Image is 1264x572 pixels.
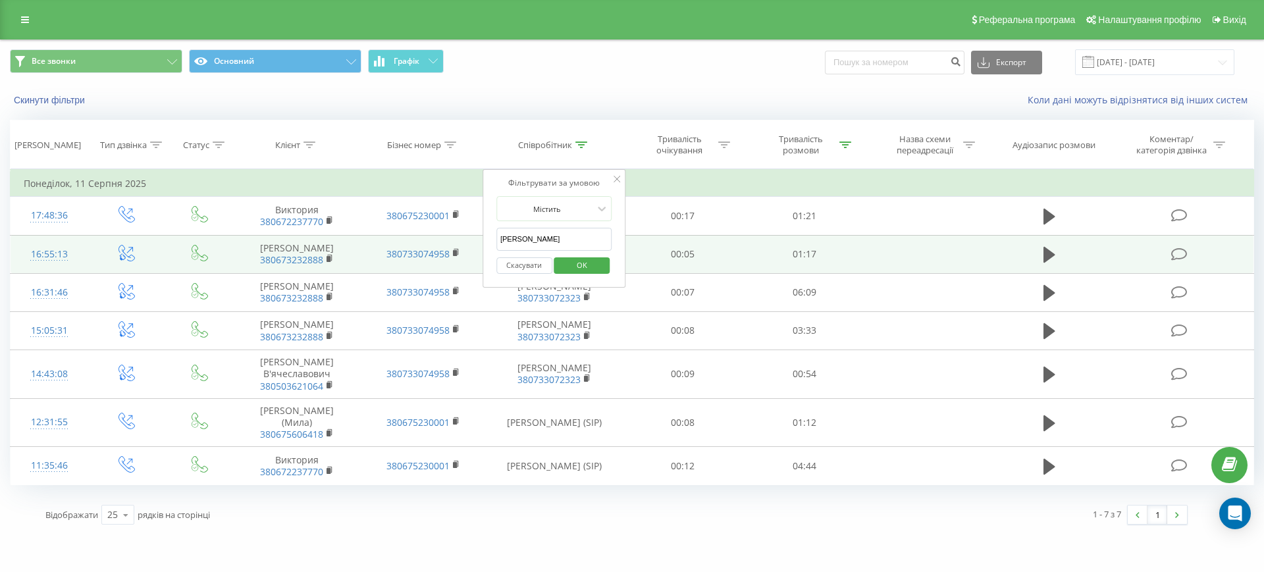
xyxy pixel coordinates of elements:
span: Все звонки [32,56,76,66]
div: Тип дзвінка [100,140,147,151]
td: [PERSON_NAME] (SIP) [486,447,622,485]
td: [PERSON_NAME] [486,350,622,399]
button: Експорт [971,51,1042,74]
button: OK [554,257,610,274]
div: Бізнес номер [387,140,441,151]
td: [PERSON_NAME] [486,273,622,311]
div: Статус [183,140,209,151]
span: OK [564,255,600,275]
div: Тривалість розмови [766,134,836,156]
td: [PERSON_NAME] [234,235,360,273]
div: 15:05:31 [24,318,75,344]
a: 380733074958 [386,286,450,298]
td: [PERSON_NAME] [234,311,360,350]
input: Введіть значення [496,228,612,251]
button: Все звонки [10,49,182,73]
button: Скинути фільтри [10,94,92,106]
a: 380733072323 [517,330,581,343]
td: 00:07 [622,273,743,311]
button: Скасувати [496,257,552,274]
td: 01:17 [743,235,864,273]
a: 380733072323 [517,292,581,304]
a: 380503621064 [260,380,323,392]
td: 01:21 [743,197,864,235]
a: 380672237770 [260,215,323,228]
td: Виктория [234,447,360,485]
a: 380673232888 [260,292,323,304]
div: Назва схеми переадресації [889,134,960,156]
div: 25 [107,508,118,521]
a: 380733074958 [386,324,450,336]
span: рядків на сторінці [138,509,210,521]
a: 380673232888 [260,253,323,266]
div: 16:31:46 [24,280,75,305]
div: Тривалість очікування [645,134,715,156]
div: 16:55:13 [24,242,75,267]
td: [PERSON_NAME] (SIP) [486,398,622,447]
div: Open Intercom Messenger [1219,498,1251,529]
a: 380675606418 [260,428,323,440]
div: 12:31:55 [24,409,75,435]
button: Основний [189,49,361,73]
a: 380733072323 [517,373,581,386]
td: 01:12 [743,398,864,447]
td: 00:17 [622,197,743,235]
div: Фільтрувати за умовою [496,176,612,190]
td: 03:33 [743,311,864,350]
div: Аудіозапис розмови [1013,140,1095,151]
a: 380733074958 [386,247,450,260]
td: 00:12 [622,447,743,485]
div: Коментар/категорія дзвінка [1133,134,1210,156]
div: 17:48:36 [24,203,75,228]
a: 380672237770 [260,465,323,478]
button: Графік [368,49,444,73]
div: 1 - 7 з 7 [1093,507,1121,521]
a: 380675230001 [386,459,450,472]
a: 380733074958 [386,367,450,380]
a: 380673232888 [260,330,323,343]
div: 14:43:08 [24,361,75,387]
div: [PERSON_NAME] [14,140,81,151]
td: [PERSON_NAME] В'ячеславович [234,350,360,399]
a: 380675230001 [386,416,450,429]
td: 00:54 [743,350,864,399]
td: 04:44 [743,447,864,485]
div: Співробітник [518,140,572,151]
td: [PERSON_NAME] [234,273,360,311]
td: 00:08 [622,311,743,350]
span: Відображати [45,509,98,521]
td: 00:05 [622,235,743,273]
td: [PERSON_NAME] [486,311,622,350]
td: 00:08 [622,398,743,447]
input: Пошук за номером [825,51,964,74]
td: 00:09 [622,350,743,399]
a: 380675230001 [386,209,450,222]
a: 1 [1147,506,1167,524]
span: Вихід [1223,14,1246,25]
td: [PERSON_NAME] (Мила) [234,398,360,447]
span: Налаштування профілю [1098,14,1201,25]
span: Графік [394,57,419,66]
a: Коли дані можуть відрізнятися вiд інших систем [1028,93,1254,106]
td: Виктория [234,197,360,235]
td: Понеділок, 11 Серпня 2025 [11,170,1254,197]
div: 11:35:46 [24,453,75,479]
div: Клієнт [275,140,300,151]
span: Реферальна програма [979,14,1076,25]
td: 06:09 [743,273,864,311]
